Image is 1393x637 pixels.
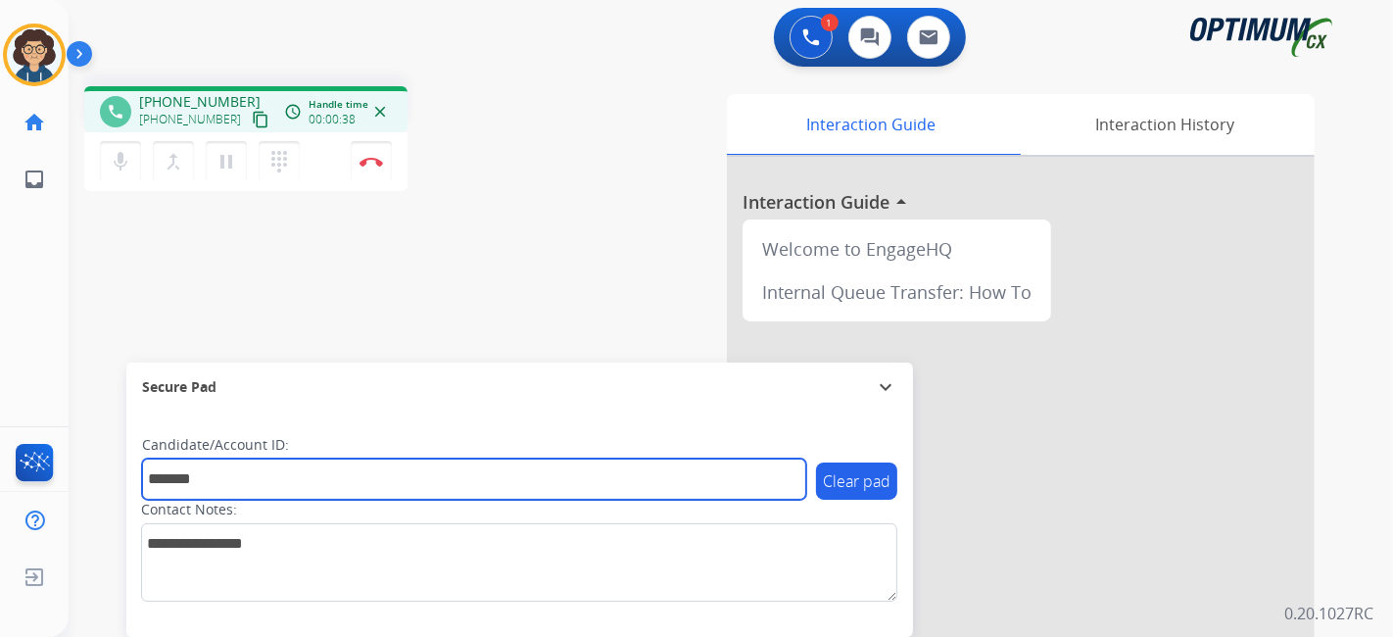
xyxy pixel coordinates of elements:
mat-icon: expand_more [874,375,897,399]
mat-icon: inbox [23,168,46,191]
label: Candidate/Account ID: [142,435,289,455]
div: Interaction Guide [727,94,1016,155]
div: 1 [821,14,839,31]
mat-icon: mic [109,150,132,173]
span: Handle time [309,97,368,112]
div: Welcome to EngageHQ [750,227,1043,270]
img: avatar [7,27,62,82]
mat-icon: pause [215,150,238,173]
label: Contact Notes: [141,500,237,519]
mat-icon: merge_type [162,150,185,173]
mat-icon: access_time [284,103,302,121]
span: [PHONE_NUMBER] [139,92,261,112]
span: [PHONE_NUMBER] [139,112,241,127]
span: Secure Pad [142,377,216,397]
mat-icon: dialpad [267,150,291,173]
button: Clear pad [816,463,897,500]
mat-icon: close [371,103,389,121]
mat-icon: phone [107,103,124,121]
mat-icon: home [23,111,46,134]
img: control [360,157,383,167]
p: 0.20.1027RC [1284,602,1373,625]
div: Internal Queue Transfer: How To [750,270,1043,314]
span: 00:00:38 [309,112,356,127]
mat-icon: content_copy [252,111,269,128]
div: Interaction History [1016,94,1315,155]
